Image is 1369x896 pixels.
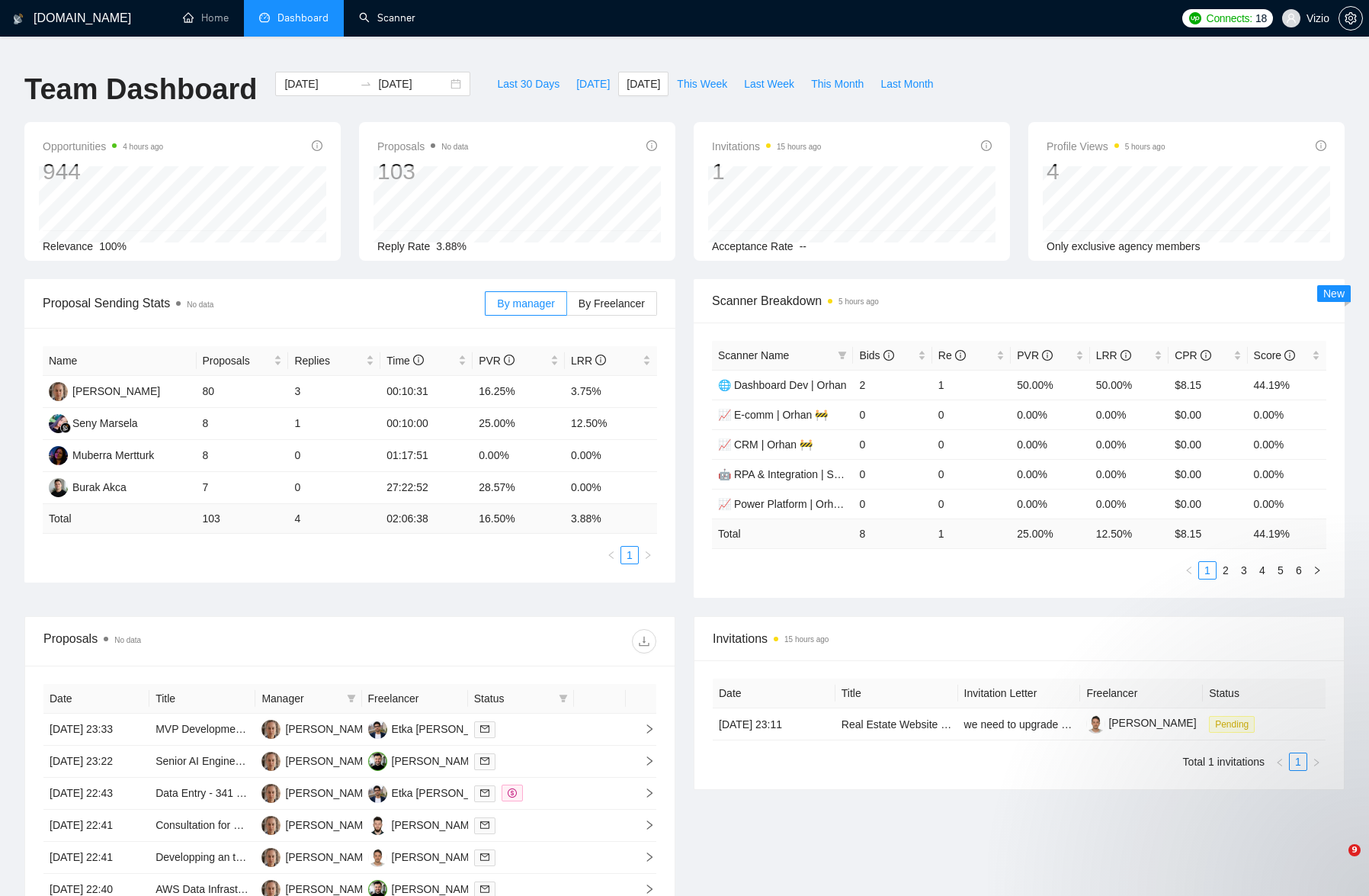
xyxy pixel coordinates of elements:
a: OG[PERSON_NAME] [368,882,479,894]
span: mail [480,821,489,830]
span: right [632,820,655,830]
td: 3.88 % [565,504,657,534]
img: SK [49,382,68,401]
th: Title [149,684,255,714]
td: 8 [853,519,931,548]
td: 0 [932,400,1011,429]
button: right [639,546,657,564]
td: 25.00 % [1011,519,1089,548]
td: 01:17:51 [380,440,473,472]
span: Re [938,349,966,361]
iframe: Intercom live chat [1317,844,1354,881]
li: Previous Page [602,546,620,564]
a: SK[PERSON_NAME] [49,384,160,397]
th: Replies [288,346,380,376]
span: Reply Rate [377,240,430,252]
span: 100% [99,240,127,252]
button: [DATE] [568,72,618,96]
span: Scanner Breakdown [712,291,1326,310]
div: 944 [43,157,163,186]
span: LRR [571,355,606,367]
div: 4 [1047,157,1165,186]
span: Connects: [1207,10,1252,27]
span: filter [835,344,850,367]
img: SK [261,752,281,771]
td: 0.00% [1248,429,1326,459]
li: Next Page [639,546,657,564]
td: Consultation for Car Sharing App Development [149,810,255,842]
a: Real Estate Website using Corelogic Trestle API Nestjs Angular (Typescript) UPGRADE + REMAP API [842,718,1325,731]
td: 0.00% [1248,489,1326,519]
td: 2 [853,370,931,400]
span: to [360,78,372,90]
a: 📈 CRM | Orhan 🚧 [718,438,813,451]
a: Senior AI Engineer for an innovative AI-Editing tool [155,755,395,767]
td: 12.50% [565,408,657,440]
td: 0.00% [1090,489,1169,519]
div: [PERSON_NAME] [285,721,373,737]
span: Proposal Sending Stats [43,294,485,313]
input: Start date [284,75,354,92]
span: Invitations [712,137,821,156]
span: dollar [508,788,517,798]
button: [DATE] [618,72,668,96]
img: SK [261,816,281,835]
time: 4 hours ago [123,143,163,151]
td: 0.00% [1248,400,1326,429]
span: mail [480,724,489,734]
a: MMMuberra Mertturk [49,448,154,461]
img: MM [49,446,68,465]
span: PVR [479,355,515,367]
span: [DATE] [627,75,660,92]
span: Profile Views [1047,137,1165,156]
a: BC[PERSON_NAME] [368,850,479,862]
button: This Month [803,72,872,96]
td: $0.00 [1169,459,1247,489]
div: [PERSON_NAME] [285,817,373,833]
a: setting [1339,12,1363,24]
span: Opportunities [43,137,163,156]
td: 1 [932,519,1011,548]
th: Name [43,346,197,376]
td: Senior AI Engineer for an innovative AI-Editing tool [149,746,255,778]
td: 00:10:00 [380,408,473,440]
span: 9 [1348,844,1361,856]
span: right [632,756,655,766]
span: filter [559,694,568,703]
td: 0 [853,400,931,429]
div: 1 [712,157,821,186]
span: -- [800,240,806,252]
button: Last Week [736,72,803,96]
a: SK[PERSON_NAME] [261,882,373,894]
th: Title [835,679,958,708]
span: CPR [1175,349,1210,361]
span: filter [556,687,571,710]
td: 50.00% [1090,370,1169,400]
td: 0 [853,459,931,489]
span: New [1323,287,1345,300]
td: 0.00% [1011,400,1089,429]
a: 📈 E-comm | Orhan 🚧 [718,409,828,421]
img: ES [368,784,387,803]
td: 16.25% [473,376,565,408]
td: 0.00% [1090,429,1169,459]
span: filter [838,351,847,360]
img: SK [261,848,281,867]
td: 7 [197,472,289,504]
div: [PERSON_NAME] [285,753,373,769]
td: 44.19 % [1248,519,1326,548]
a: homeHome [183,11,229,24]
a: MVP Development for Airbnb Research Web App [155,723,388,735]
time: 15 hours ago [777,143,821,151]
span: Score [1254,349,1295,361]
span: filter [344,687,359,710]
th: Date [43,684,149,714]
img: ES [368,720,387,739]
span: This Week [677,75,727,92]
span: [DATE] [576,75,610,92]
td: MVP Development for Airbnb Research Web App [149,714,255,746]
td: 0.00% [565,472,657,504]
span: mail [480,756,489,766]
span: left [607,551,616,560]
td: 1 [288,408,380,440]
